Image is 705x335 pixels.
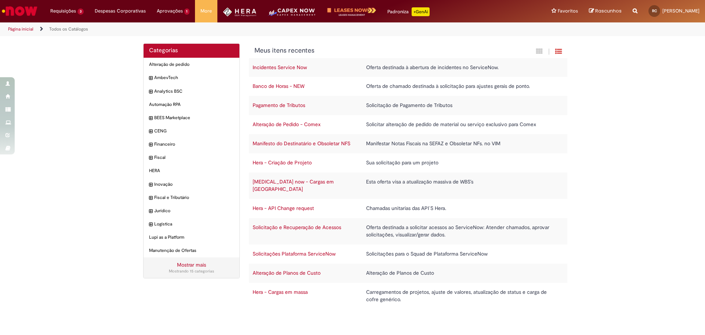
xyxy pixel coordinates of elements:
i: expandir categoria Analytics BSC [149,88,152,96]
tr: Alteração de Pedido - Comex Solicitar alteração de pedido de material ou serviço exclusivo para C... [249,115,568,134]
span: Fiscal e Tributário [154,195,234,201]
span: Financeiro [154,141,234,147]
span: Alteração de pedido [149,61,234,68]
a: Hera - Cargas em massa [253,289,308,295]
a: Alteração de Pedido - Comex [253,121,321,128]
a: [MEDICAL_DATA] now - Cargas em [GEOGRAPHIC_DATA] [253,178,334,192]
tr: Manifesto do Destinatário e Obsoletar NFS Manifestar Notas Fiscais na SEFAZ e Obsoletar NFs. no VIM [249,134,568,153]
span: Despesas Corporativas [95,7,146,15]
tr: Alteração de Planos de Custo Alteração de Planos de Custo [249,264,568,283]
span: AmbevTech [154,75,234,81]
p: +GenAi [412,7,430,16]
span: Inovação [154,181,234,188]
td: Solicitações para o Squad de Plataforma ServiceNow [362,245,560,264]
div: expandir categoria Analytics BSC Analytics BSC [144,85,239,98]
a: Solicitação e Recuperação de Acessos [253,224,341,231]
tr: [MEDICAL_DATA] now - Cargas em [GEOGRAPHIC_DATA] Esta oferta visa a atualização massiva de WBS's [249,172,568,199]
div: expandir categoria Fiscal Fiscal [144,151,239,164]
div: expandir categoria Inovação Inovação [144,178,239,191]
span: Rascunhos [595,7,622,14]
i: expandir categoria Inovação [149,181,152,189]
div: expandir categoria Financeiro Financeiro [144,138,239,151]
i: expandir categoria Logistica [149,221,152,228]
span: Analytics BSC [154,88,234,95]
span: Aprovações [157,7,183,15]
a: Incidentes Service Now [253,64,307,71]
img: ServiceNow [1,4,39,18]
span: | [548,47,550,56]
div: Lupi as a Platform [144,231,239,244]
td: Oferta destinada à abertura de incidentes no ServiceNow. [362,58,560,77]
span: Fiscal [154,154,234,161]
ul: Trilhas de página [6,22,464,36]
td: Oferta destinada a solicitar acessos ao ServiceNow: Atender chamados, aprovar solicitações, visua... [362,218,560,245]
i: expandir categoria Fiscal [149,154,152,162]
a: Banco de Horas - NEW [253,83,304,89]
h2: Categorias [149,47,234,54]
a: Mostrar mais [177,261,206,268]
div: Alteração de pedido [144,58,239,71]
ul: Categorias [144,58,239,257]
tr: Hera - Cargas em massa Carregamentos de projetos, ajuste de valores, atualização de status e carg... [249,283,568,309]
a: Rascunhos [589,8,622,15]
div: Automação RPA [144,98,239,111]
span: Automação RPA [149,101,234,108]
tr: Incidentes Service Now Oferta destinada à abertura de incidentes no ServiceNow. [249,58,568,77]
tr: Solicitações Plataforma ServiceNow Solicitações para o Squad de Plataforma ServiceNow [249,245,568,264]
span: More [200,7,212,15]
a: Hera - Criação de Projeto [253,159,312,166]
div: Manutenção de Ofertas [144,244,239,257]
div: expandir categoria AmbevTech AmbevTech [144,71,239,85]
span: Requisições [50,7,76,15]
tr: Hera - API Change request Chamadas unitarias das API´S Hera. [249,199,568,218]
div: expandir categoria BEES Marketplace BEES Marketplace [144,111,239,125]
i: expandir categoria CENG [149,128,152,135]
span: Lupi as a Platform [149,234,234,240]
a: Pagamento de Tributos [253,102,305,108]
td: Manifestar Notas Fiscais na SEFAZ e Obsoletar NFs. no VIM [362,134,560,153]
span: Jurídico [154,208,234,214]
i: expandir categoria Financeiro [149,141,152,149]
i: Exibição de grade [555,48,562,55]
div: expandir categoria Jurídico Jurídico [144,204,239,218]
span: CENG [154,128,234,134]
tr: Hera - Criação de Projeto Sua solicitação para um projeto [249,153,568,172]
img: CapexLogo5.png [267,7,316,22]
i: expandir categoria AmbevTech [149,75,152,82]
span: [PERSON_NAME] [662,8,699,14]
i: expandir categoria Jurídico [149,208,152,215]
div: Padroniza [387,7,430,16]
td: Esta oferta visa a atualização massiva de WBS's [362,172,560,199]
div: HERA [144,164,239,178]
td: Solicitar alteração de pedido de material ou serviço exclusivo para Comex [362,115,560,134]
span: RC [652,8,657,13]
span: 1 [184,8,190,15]
div: Mostrando 15 categorias [149,268,234,274]
tr: Pagamento de Tributos Solicitação de Pagamento de Tributos [249,96,568,115]
td: Oferta de chamado destinada à solicitação para ajustes gerais de ponto. [362,77,560,96]
a: Alteração de Planos de Custo [253,270,321,276]
td: Chamadas unitarias das API´S Hera. [362,199,560,218]
a: Solicitações Plataforma ServiceNow [253,250,336,257]
a: Hera - API Change request [253,205,314,211]
tr: Solicitação e Recuperação de Acessos Oferta destinada a solicitar acessos ao ServiceNow: Atender ... [249,218,568,245]
a: Todos os Catálogos [49,26,88,32]
h1: {"description":"","title":"Meus itens recentes"} Categoria [254,47,482,54]
span: Logistica [154,221,234,227]
span: Manutenção de Ofertas [149,247,234,254]
i: expandir categoria BEES Marketplace [149,115,152,122]
div: expandir categoria Fiscal e Tributário Fiscal e Tributário [144,191,239,204]
td: Carregamentos de projetos, ajuste de valores, atualização de status e carga de cofre genérico. [362,283,560,309]
i: expandir categoria Fiscal e Tributário [149,195,152,202]
span: HERA [149,168,234,174]
td: Sua solicitação para um projeto [362,153,560,172]
td: Alteração de Planos de Custo [362,264,560,283]
i: Exibição em cartão [536,48,543,55]
span: Favoritos [558,7,578,15]
div: expandir categoria Logistica Logistica [144,217,239,231]
img: HeraLogo.png [223,7,256,17]
tr: Banco de Horas - NEW Oferta de chamado destinada à solicitação para ajustes gerais de ponto. [249,77,568,96]
a: Manifesto do Destinatário e Obsoletar NFS [253,140,350,147]
span: BEES Marketplace [154,115,234,121]
span: 3 [77,8,84,15]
